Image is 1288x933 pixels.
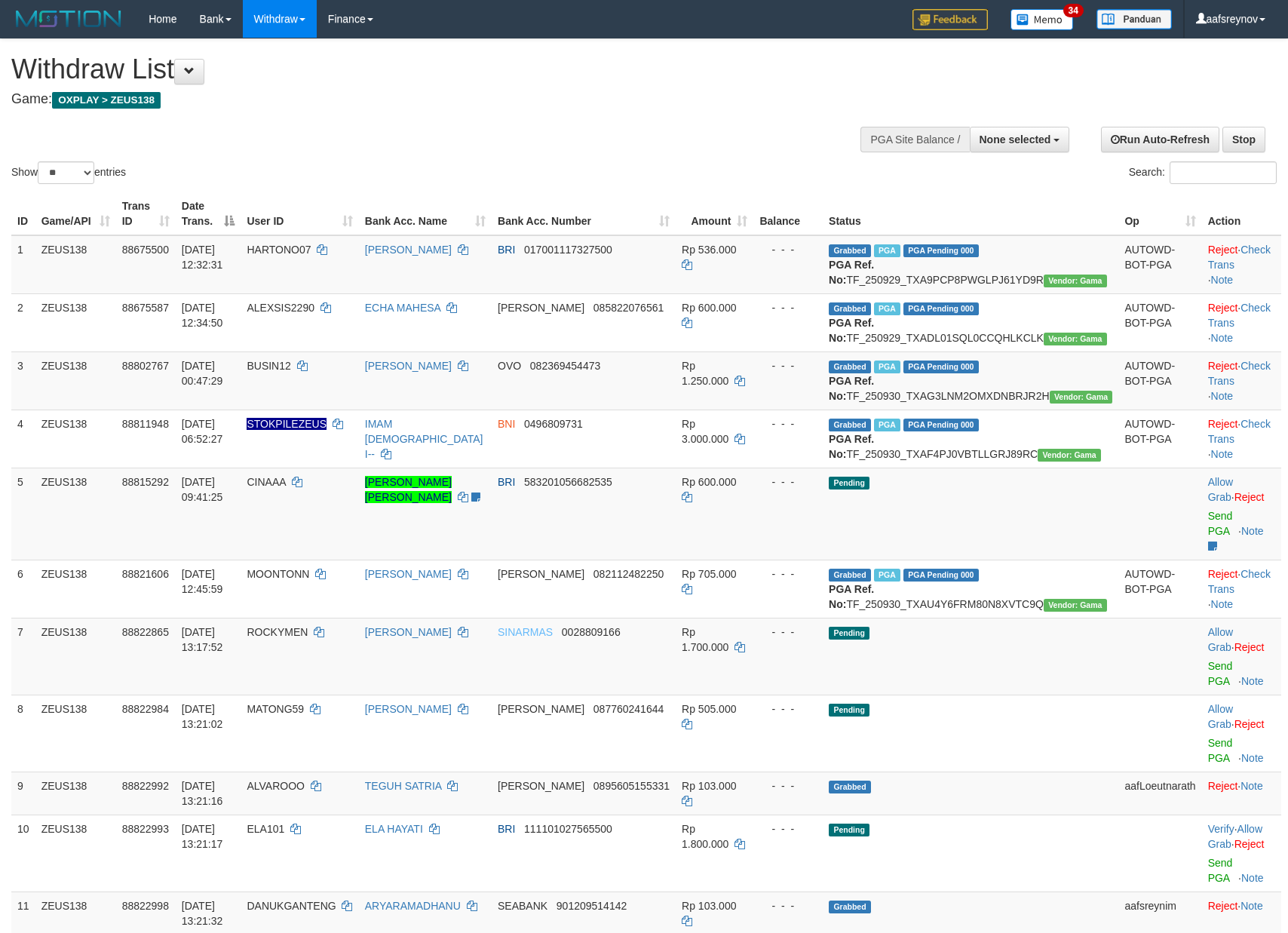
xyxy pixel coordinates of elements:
[829,317,874,344] b: PGA Ref. No:
[759,625,817,640] div: - - -
[829,433,874,460] b: PGA Ref. No:
[1208,857,1233,884] a: Send PGA
[1202,815,1281,892] td: · ·
[823,351,1118,410] td: TF_250930_TXAG3LNM2OMXDNBRJR2H
[682,626,728,653] span: Rp 1.700.000
[35,815,116,892] td: ZEUS138
[365,703,452,715] a: [PERSON_NAME]
[122,302,169,314] span: 88675587
[829,477,869,490] span: Pending
[829,375,874,402] b: PGA Ref. No:
[829,901,871,913] span: Grabbed
[1234,641,1265,653] a: Reject
[247,823,284,835] span: ELA101
[498,302,584,314] span: [PERSON_NAME]
[492,192,676,235] th: Bank Acc. Number: activate to sort column ascending
[1241,525,1264,537] a: Note
[182,823,223,850] span: [DATE] 13:21:17
[182,302,223,329] span: [DATE] 12:34:50
[1044,599,1107,612] span: Vendor URL: https://trx31.1velocity.biz
[122,900,169,912] span: 88822998
[498,900,547,912] span: SEABANK
[247,900,336,912] span: DANUKGANTENG
[122,418,169,430] span: 88811948
[35,560,116,618] td: ZEUS138
[365,568,452,580] a: [PERSON_NAME]
[980,134,1051,146] span: None selected
[182,626,223,653] span: [DATE] 13:17:52
[759,242,817,257] div: - - -
[829,244,871,257] span: Grabbed
[1202,293,1281,351] td: · ·
[1234,718,1265,730] a: Reject
[365,626,452,638] a: [PERSON_NAME]
[1208,476,1234,503] span: ·
[1208,823,1262,850] span: ·
[247,568,309,580] span: MOONTONN
[365,244,452,256] a: [PERSON_NAME]
[247,244,311,256] span: HARTONO07
[759,898,817,913] div: - - -
[498,703,584,715] span: [PERSON_NAME]
[1208,703,1234,730] span: ·
[1240,780,1263,792] a: Note
[1208,660,1233,687] a: Send PGA
[1208,626,1233,653] a: Allow Grab
[1202,695,1281,772] td: ·
[1241,752,1264,764] a: Note
[682,780,736,792] span: Rp 103.000
[860,127,969,152] div: PGA Site Balance /
[11,235,35,294] td: 1
[1208,780,1238,792] a: Reject
[1234,838,1265,850] a: Reject
[823,235,1118,294] td: TF_250929_TXA9PCP8PWGLPJ61YD9R
[682,823,728,850] span: Rp 1.800.000
[365,780,442,792] a: TEGUH SATRIA
[365,900,461,912] a: ARYARAMADHANU
[1208,823,1234,835] a: Verify
[829,361,871,373] span: Grabbed
[1211,274,1234,286] a: Note
[11,618,35,695] td: 7
[35,618,116,695] td: ZEUS138
[1044,275,1107,287] span: Vendor URL: https://trx31.1velocity.biz
[1208,302,1238,314] a: Reject
[35,468,116,560] td: ZEUS138
[1010,9,1074,30] img: Button%20Memo.svg
[874,302,900,315] span: Marked by aafpengsreynich
[1208,418,1238,430] a: Reject
[1129,161,1277,184] label: Search:
[11,351,35,410] td: 3
[35,695,116,772] td: ZEUS138
[1208,360,1271,387] a: Check Trans
[1208,244,1271,271] a: Check Trans
[1208,302,1271,329] a: Check Trans
[829,302,871,315] span: Grabbed
[593,780,670,792] span: Copy 0895605155331 to clipboard
[759,474,817,490] div: - - -
[759,416,817,431] div: - - -
[903,361,979,373] span: PGA Pending
[829,259,874,286] b: PGA Ref. No:
[682,900,736,912] span: Rp 103.000
[182,900,223,927] span: [DATE] 13:21:32
[874,419,900,431] span: Marked by aafsreyleap
[593,703,664,715] span: Copy 087760241644 to clipboard
[182,476,223,503] span: [DATE] 09:41:25
[1044,333,1107,345] span: Vendor URL: https://trx31.1velocity.biz
[759,701,817,717] div: - - -
[829,569,871,582] span: Grabbed
[1202,772,1281,815] td: ·
[524,823,612,835] span: Copy 111101027565500 to clipboard
[524,418,583,430] span: Copy 0496809731 to clipboard
[753,192,823,235] th: Balance
[829,704,869,717] span: Pending
[11,8,126,30] img: MOTION_logo.png
[682,360,728,387] span: Rp 1.250.000
[122,703,169,715] span: 88822984
[1208,510,1233,537] a: Send PGA
[759,821,817,836] div: - - -
[35,192,116,235] th: Game/API: activate to sort column ascending
[682,476,736,488] span: Rp 600.000
[122,780,169,792] span: 88822992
